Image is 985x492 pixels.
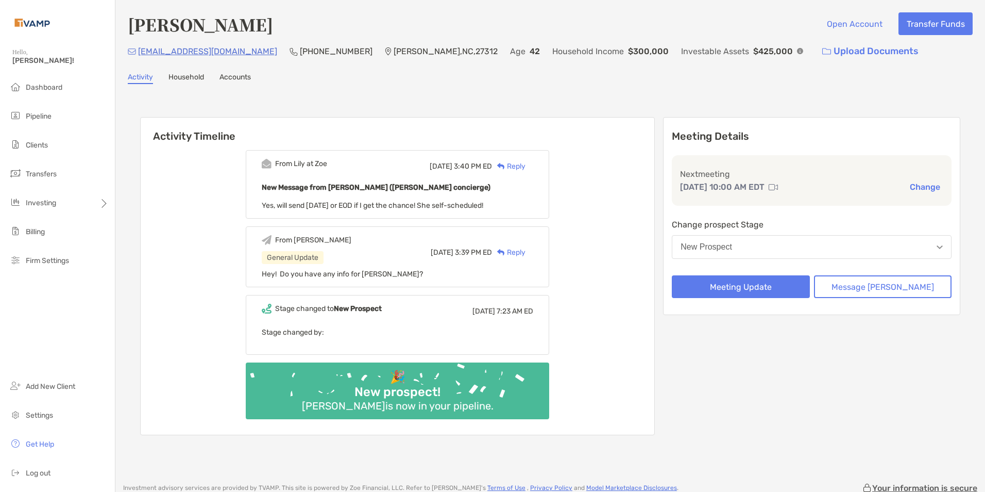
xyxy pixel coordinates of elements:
img: pipeline icon [9,109,22,122]
img: firm-settings icon [9,254,22,266]
button: New Prospect [672,235,952,259]
img: Location Icon [385,47,392,56]
p: [PERSON_NAME] , NC , 27312 [394,45,498,58]
div: General Update [262,251,324,264]
div: From Lily at Zoe [275,159,327,168]
img: Zoe Logo [12,4,52,41]
span: 3:40 PM ED [454,162,492,171]
img: investing icon [9,196,22,208]
span: Add New Client [26,382,75,391]
a: Upload Documents [816,40,925,62]
p: $425,000 [753,45,793,58]
img: dashboard icon [9,80,22,93]
span: Investing [26,199,56,207]
img: button icon [822,48,831,55]
img: logout icon [9,466,22,479]
p: Age [510,45,525,58]
img: settings icon [9,408,22,421]
a: Terms of Use [487,484,525,491]
p: Investable Assets [681,45,749,58]
div: New Prospect [681,242,732,252]
p: [DATE] 10:00 AM EDT [680,181,765,193]
span: [DATE] [430,162,452,171]
p: Investment advisory services are provided by TVAMP . This site is powered by Zoe Financial, LLC. ... [123,484,678,492]
img: billing icon [9,225,22,237]
img: Email Icon [128,48,136,55]
span: [DATE] [431,248,453,257]
div: Reply [492,161,525,172]
p: 42 [530,45,540,58]
div: [PERSON_NAME] is now in your pipeline. [298,400,498,412]
img: Reply icon [497,249,505,256]
button: Meeting Update [672,275,809,298]
img: get-help icon [9,437,22,450]
button: Message [PERSON_NAME] [814,275,952,298]
div: Stage changed to [275,304,382,313]
span: Clients [26,141,48,150]
a: Activity [128,73,153,84]
span: 7:23 AM ED [497,307,533,316]
img: add_new_client icon [9,380,22,392]
p: Meeting Details [672,130,952,143]
span: Hey! Do you have any info for [PERSON_NAME]? [262,270,423,278]
span: [PERSON_NAME]! [12,56,109,65]
b: New Message from [PERSON_NAME] ([PERSON_NAME] concierge) [262,183,490,192]
a: Model Marketplace Disclosures [586,484,677,491]
img: Open dropdown arrow [937,245,943,249]
span: Firm Settings [26,256,69,265]
p: Next meeting [680,168,943,181]
div: 🎉 [386,370,410,385]
img: communication type [769,183,778,191]
img: Reply icon [497,163,505,170]
p: Change prospect Stage [672,218,952,231]
img: Info Icon [797,48,803,54]
div: New prospect! [350,385,445,400]
div: From [PERSON_NAME] [275,236,351,244]
img: Phone Icon [290,47,298,56]
span: Billing [26,227,45,236]
span: Get Help [26,440,54,449]
p: [EMAIL_ADDRESS][DOMAIN_NAME] [138,45,277,58]
button: Open Account [819,12,890,35]
span: [DATE] [472,307,495,316]
p: Stage changed by: [262,326,533,339]
span: 3:39 PM ED [455,248,492,257]
span: Transfers [26,170,57,178]
img: Confetti [246,363,549,411]
div: Reply [492,247,525,258]
span: Settings [26,411,53,420]
span: Dashboard [26,83,62,92]
a: Privacy Policy [530,484,572,491]
h6: Activity Timeline [141,118,654,142]
h4: [PERSON_NAME] [128,12,273,36]
img: Event icon [262,304,271,314]
button: Transfer Funds [898,12,973,35]
p: $300,000 [628,45,669,58]
span: Yes, will send [DATE] or EOD if I get the chance! She self-scheduled! [262,201,483,210]
img: Event icon [262,235,271,245]
p: [PHONE_NUMBER] [300,45,372,58]
b: New Prospect [334,304,382,313]
p: Household Income [552,45,624,58]
a: Household [168,73,204,84]
img: Event icon [262,159,271,169]
a: Accounts [219,73,251,84]
button: Change [907,182,943,192]
span: Pipeline [26,112,52,121]
span: Log out [26,469,50,478]
img: transfers icon [9,167,22,179]
img: clients icon [9,138,22,151]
